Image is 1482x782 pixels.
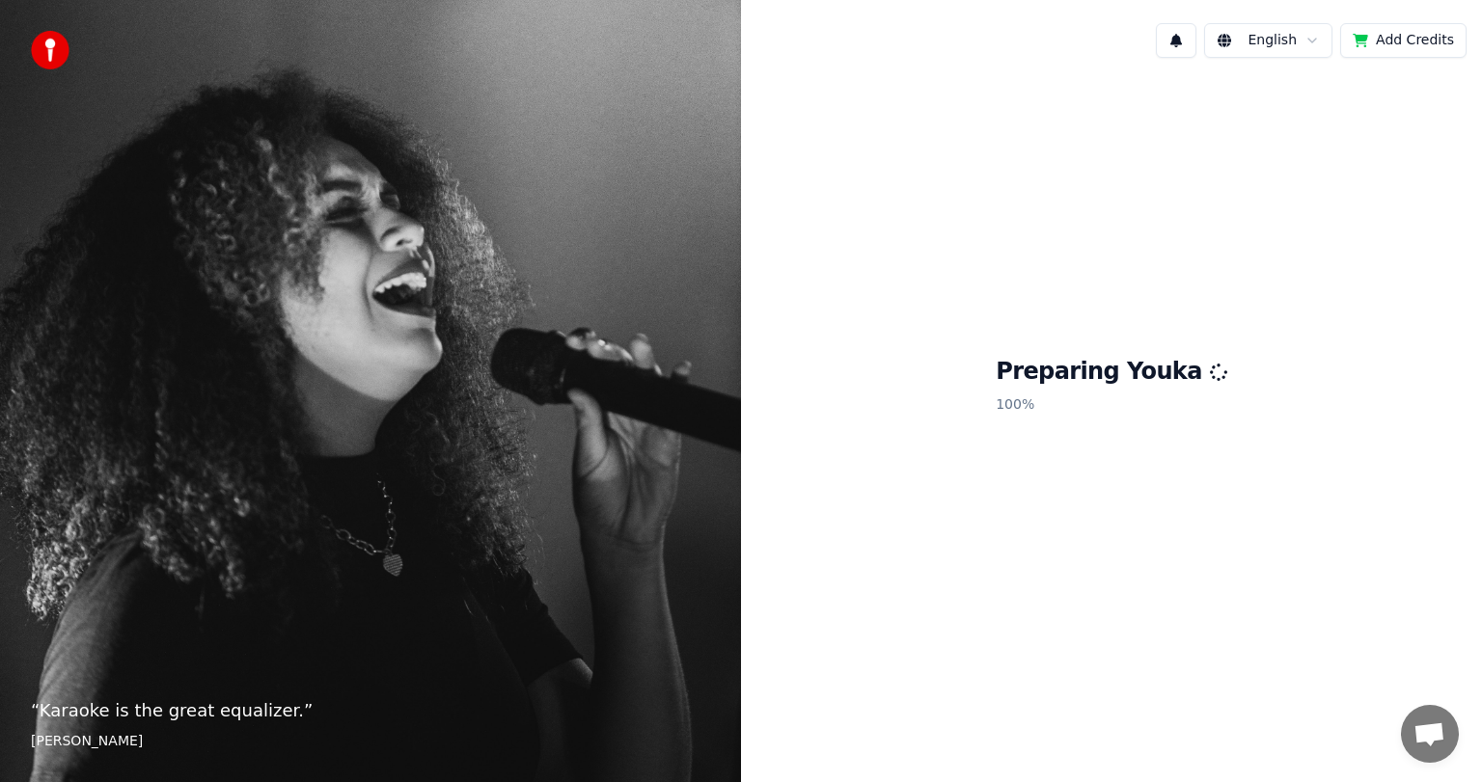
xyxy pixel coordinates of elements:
h1: Preparing Youka [996,357,1227,388]
footer: [PERSON_NAME] [31,732,710,751]
a: Open chat [1401,705,1459,763]
p: “ Karaoke is the great equalizer. ” [31,697,710,724]
p: 100 % [996,388,1227,422]
button: Add Credits [1340,23,1467,58]
img: youka [31,31,69,69]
